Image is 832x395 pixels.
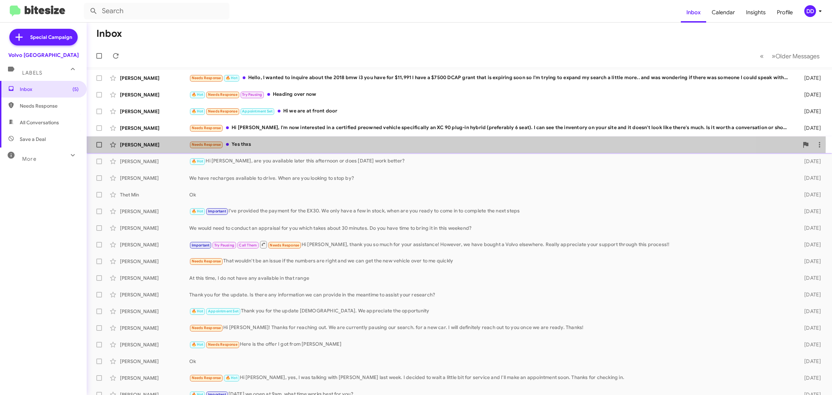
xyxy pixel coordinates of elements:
div: We have recharges available to drive. When are you looking to stop by? [189,175,791,182]
div: [DATE] [791,91,826,98]
div: [DATE] [791,341,826,348]
div: Yes thxs [189,141,799,149]
h1: Inbox [96,28,122,39]
div: DD [804,5,816,17]
div: [PERSON_NAME] [120,91,189,98]
div: [DATE] [791,258,826,265]
div: [DATE] [791,208,826,215]
div: At this time, I do not have any available in that range [189,275,791,281]
div: Ok [189,191,791,198]
div: [PERSON_NAME] [120,108,189,115]
span: 🔥 Hot [192,309,203,313]
span: Appointment Set [242,109,272,114]
nav: Page navigation example [756,49,824,63]
div: [PERSON_NAME] [120,258,189,265]
div: That wouldn't be an issue if the numbers are right and we can get the new vehicle over to me quickly [189,257,791,265]
div: [DATE] [791,308,826,315]
div: [DATE] [791,158,826,165]
div: [PERSON_NAME] [120,375,189,381]
span: Needs Response [208,109,237,114]
div: [DATE] [791,175,826,182]
div: [DATE] [791,358,826,365]
span: 🔥 Hot [192,92,203,97]
div: [PERSON_NAME] [120,308,189,315]
div: [PERSON_NAME] [120,275,189,281]
div: [PERSON_NAME] [120,75,189,82]
span: Needs Response [192,76,221,80]
div: Hi [PERSON_NAME]! Thanks for reaching out. We are currently pausing our search. for a new car. I ... [189,324,791,332]
div: Ok [189,358,791,365]
div: [PERSON_NAME] [120,208,189,215]
button: DD [798,5,824,17]
span: Needs Response [192,376,221,380]
span: Try Pausing [214,243,234,247]
span: Needs Response [270,243,299,247]
div: Thank you for the update. Is there any information we can provide in the meantime to assist your ... [189,291,791,298]
div: [PERSON_NAME] [120,325,189,331]
div: [DATE] [791,325,826,331]
div: Thank you for the update [DEMOGRAPHIC_DATA]. We appreciate the opportunity [189,307,791,315]
span: Older Messages [775,52,820,60]
div: [PERSON_NAME] [120,125,189,132]
div: [PERSON_NAME] [120,175,189,182]
div: [PERSON_NAME] [120,291,189,298]
div: [DATE] [791,275,826,281]
span: 🔥 Hot [192,159,203,163]
span: All Conversations [20,119,59,126]
div: Hi [PERSON_NAME], I'm now interested in a certified preowned vehicle specifically an XC 90 plug-i... [189,124,791,132]
span: Save a Deal [20,136,46,143]
a: Special Campaign [9,29,78,45]
span: 🔥 Hot [192,342,203,347]
div: Hi we are at front door [189,107,791,115]
div: Hi [PERSON_NAME], yes, I was talking with [PERSON_NAME] last week. I decided to wait a little bit... [189,374,791,382]
span: Needs Response [192,142,221,147]
div: [DATE] [791,225,826,232]
div: [PERSON_NAME] [120,358,189,365]
div: [DATE] [791,108,826,115]
span: Inbox [20,86,79,93]
span: Needs Response [192,126,221,130]
span: (5) [72,86,79,93]
div: [PERSON_NAME] [120,225,189,232]
span: Important [208,209,226,213]
div: I've provided the payment for the EX30. We only have a few in stock, when are you ready to come i... [189,207,791,215]
span: Call Them [239,243,257,247]
span: 🔥 Hot [226,376,237,380]
div: [PERSON_NAME] [120,158,189,165]
span: Needs Response [208,342,237,347]
span: Appointment Set [208,309,239,313]
a: Profile [771,2,798,23]
div: Thet Min [120,191,189,198]
span: Needs Response [20,102,79,109]
span: Needs Response [192,259,221,263]
span: Inbox [681,2,706,23]
div: [PERSON_NAME] [120,341,189,348]
div: Hi [PERSON_NAME], thank you so much for your assistance! However, we have bought a Volvo elsewher... [189,240,791,249]
button: Next [768,49,824,63]
span: « [760,52,764,60]
div: [PERSON_NAME] [120,241,189,248]
div: [DATE] [791,375,826,381]
div: [DATE] [791,241,826,248]
span: 🔥 Hot [192,209,203,213]
div: [DATE] [791,75,826,82]
span: Important [192,243,210,247]
button: Previous [756,49,768,63]
div: Hi [PERSON_NAME], are you available later this afternoon or does [DATE] work better? [189,157,791,165]
div: [DATE] [791,291,826,298]
span: Needs Response [208,92,237,97]
div: [PERSON_NAME] [120,141,189,148]
span: 🔥 Hot [226,76,237,80]
a: Insights [740,2,771,23]
div: Heading over now [189,91,791,99]
span: Try Pausing [242,92,262,97]
div: [DATE] [791,125,826,132]
span: » [772,52,775,60]
input: Search [84,3,229,19]
span: Needs Response [192,326,221,330]
span: Labels [22,70,42,76]
a: Calendar [706,2,740,23]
